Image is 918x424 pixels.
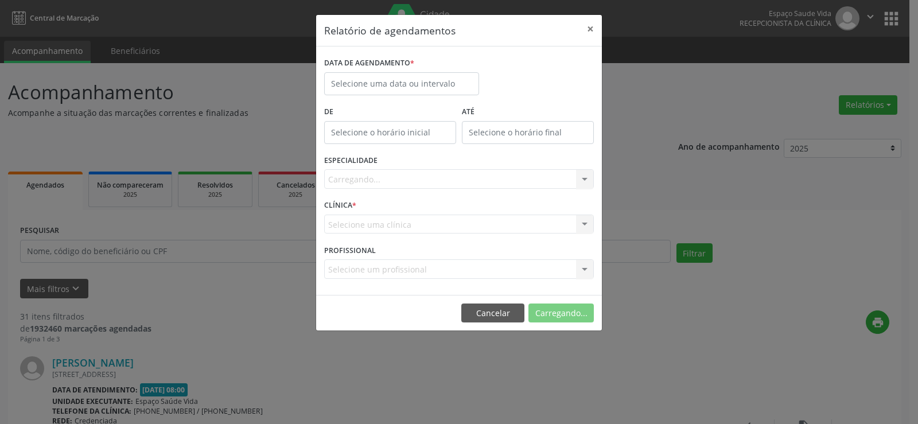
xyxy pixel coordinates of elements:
[324,23,456,38] h5: Relatório de agendamentos
[324,103,456,121] label: De
[324,242,376,259] label: PROFISSIONAL
[324,55,414,72] label: DATA DE AGENDAMENTO
[462,103,594,121] label: ATÉ
[462,121,594,144] input: Selecione o horário final
[324,72,479,95] input: Selecione uma data ou intervalo
[528,304,594,323] button: Carregando...
[579,15,602,43] button: Close
[461,304,524,323] button: Cancelar
[324,197,356,215] label: CLÍNICA
[324,121,456,144] input: Selecione o horário inicial
[324,152,378,170] label: ESPECIALIDADE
